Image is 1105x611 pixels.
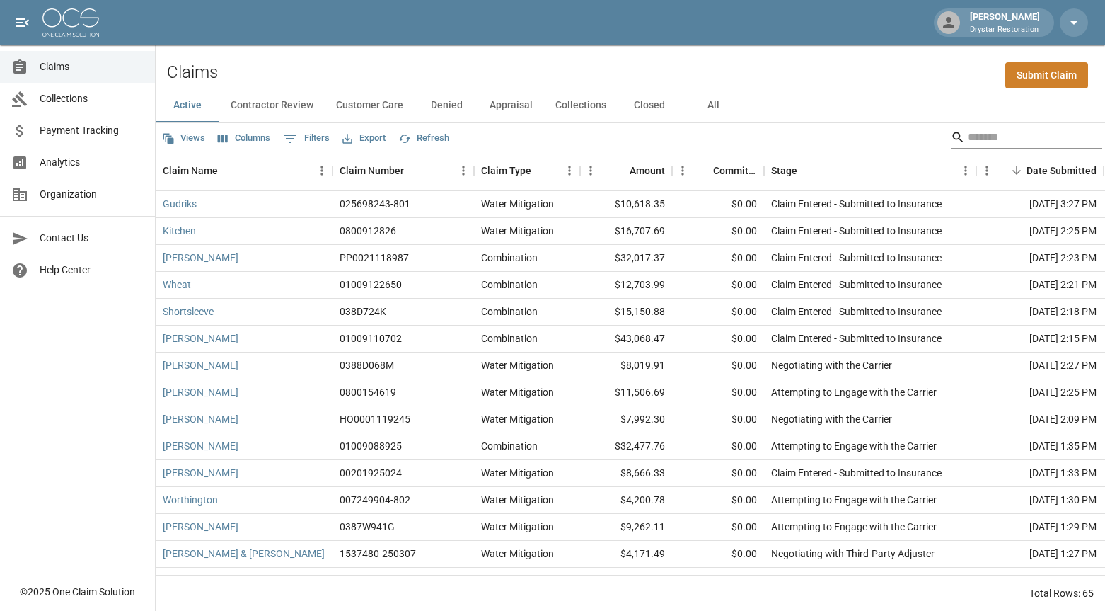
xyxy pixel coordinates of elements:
[630,151,665,190] div: Amount
[580,326,672,353] div: $43,068.47
[580,433,672,460] div: $32,477.76
[955,160,976,181] button: Menu
[544,88,618,122] button: Collections
[771,151,797,190] div: Stage
[163,466,238,480] a: [PERSON_NAME]
[340,573,391,588] div: 0387V236F
[771,358,892,372] div: Negotiating with the Carrier
[764,151,976,190] div: Stage
[40,91,144,106] span: Collections
[559,160,580,181] button: Menu
[40,263,144,278] span: Help Center
[481,412,554,426] div: Water Mitigation
[580,218,672,245] div: $16,707.69
[340,493,410,507] div: 007249904-802
[580,160,601,181] button: Menu
[474,151,580,190] div: Claim Type
[681,88,745,122] button: All
[771,331,942,346] div: Claim Entered - Submitted to Insurance
[481,520,554,534] div: Water Mitigation
[797,161,817,181] button: Sort
[481,331,538,346] div: Combination
[163,251,238,265] a: [PERSON_NAME]
[976,433,1104,460] div: [DATE] 1:35 PM
[693,161,713,181] button: Sort
[976,406,1104,433] div: [DATE] 2:09 PM
[771,466,942,480] div: Claim Entered - Submitted to Insurance
[218,161,238,181] button: Sort
[976,151,1104,190] div: Date Submitted
[340,412,410,426] div: HO0001119245
[156,151,332,190] div: Claim Name
[340,224,396,238] div: 0800912826
[976,514,1104,541] div: [DATE] 1:29 PM
[580,379,672,406] div: $11,506.69
[481,358,554,372] div: Water Mitigation
[40,187,144,202] span: Organization
[531,161,551,181] button: Sort
[976,568,1104,595] div: [DATE] 3:31 PM
[481,151,531,190] div: Claim Type
[672,299,764,326] div: $0.00
[976,353,1104,379] div: [DATE] 2:27 PM
[340,304,386,319] div: 038D724K
[40,59,144,74] span: Claims
[771,304,942,319] div: Claim Entered - Submitted to Insurance
[167,62,218,83] h2: Claims
[771,251,942,265] div: Claim Entered - Submitted to Insurance
[976,541,1104,568] div: [DATE] 1:27 PM
[481,385,554,399] div: Water Mitigation
[163,412,238,426] a: [PERSON_NAME]
[481,197,554,211] div: Water Mitigation
[340,439,402,453] div: 01009088925
[40,155,144,170] span: Analytics
[279,127,333,150] button: Show filters
[340,331,402,346] div: 01009110702
[771,520,937,534] div: Attempting to Engage with the Carrier
[1007,161,1026,181] button: Sort
[481,278,538,292] div: Combination
[163,358,238,372] a: [PERSON_NAME]
[340,520,395,534] div: 0387W941G
[453,160,474,181] button: Menu
[42,8,99,37] img: ocs-logo-white-transparent.png
[481,251,538,265] div: Combination
[672,487,764,514] div: $0.00
[672,514,764,541] div: $0.00
[163,224,196,238] a: Kitchen
[163,331,238,346] a: [PERSON_NAME]
[672,272,764,299] div: $0.00
[580,353,672,379] div: $8,019.91
[163,385,238,399] a: [PERSON_NAME]
[976,460,1104,487] div: [DATE] 1:33 PM
[672,460,764,487] div: $0.00
[976,326,1104,353] div: [DATE] 2:15 PM
[672,151,764,190] div: Committed Amount
[713,151,757,190] div: Committed Amount
[580,568,672,595] div: $15,694.83
[40,123,144,138] span: Payment Tracking
[332,151,474,190] div: Claim Number
[340,547,416,561] div: 1537480-250307
[580,191,672,218] div: $10,618.35
[478,88,544,122] button: Appraisal
[395,127,453,149] button: Refresh
[481,493,554,507] div: Water Mitigation
[1005,62,1088,88] a: Submit Claim
[1029,586,1094,600] div: Total Rows: 65
[672,406,764,433] div: $0.00
[618,88,681,122] button: Closed
[40,231,144,246] span: Contact Us
[340,385,396,399] div: 0800154619
[481,466,554,480] div: Water Mitigation
[8,8,37,37] button: open drawer
[163,197,197,211] a: Gudriks
[163,493,218,507] a: Worthington
[163,151,218,190] div: Claim Name
[672,160,693,181] button: Menu
[481,224,554,238] div: Water Mitigation
[580,487,672,514] div: $4,200.78
[580,514,672,541] div: $9,262.11
[610,161,630,181] button: Sort
[1026,151,1097,190] div: Date Submitted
